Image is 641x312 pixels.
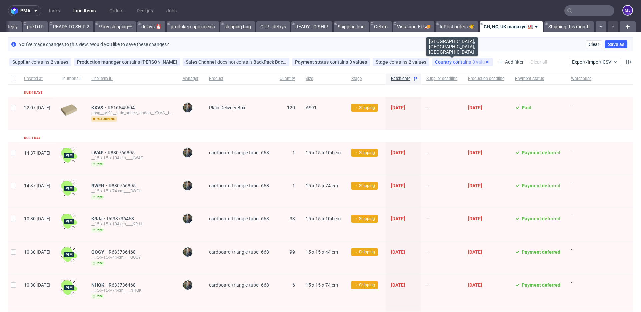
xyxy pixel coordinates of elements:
[61,213,77,229] img: wHgJFi1I6lmhQAAAABJRU5ErkJggg==
[91,183,109,188] a: BWEH
[61,180,77,196] img: wHgJFi1I6lmhQAAAABJRU5ErkJggg==
[91,288,172,293] div: __15-x-15-x-74-cm____NHQK
[109,249,137,255] span: R633736468
[24,183,50,188] span: 14:37 [DATE]
[426,282,457,299] span: -
[496,57,525,67] div: Add filter
[108,105,136,110] a: R516545604
[330,59,349,65] span: contains
[24,150,50,156] span: 14:37 [DATE]
[426,105,457,122] span: -
[91,221,172,227] div: __15-x-15-x-104-cm____KRJJ
[522,105,531,110] span: Paid
[186,59,217,65] span: Sales Channel
[290,249,295,255] span: 99
[608,42,624,47] span: Save as
[91,150,108,155] a: LWAF
[61,104,77,116] img: plain-eco.9b3ba858dad33fd82c36.png
[91,249,109,255] a: QOGY
[522,183,560,188] span: Payment deferred
[571,247,591,266] span: -
[122,59,141,65] span: contains
[12,59,31,65] span: Supplier
[623,6,632,15] figcaption: MJ
[133,5,157,16] a: Designs
[290,216,295,221] span: 33
[605,40,627,48] button: Save as
[571,213,591,233] span: -
[468,105,482,110] span: [DATE]
[31,59,51,65] span: contains
[468,150,482,155] span: [DATE]
[295,59,330,65] span: Payment status
[280,76,295,82] span: Quantity
[91,282,109,288] span: NHQK
[354,249,375,255] span: → Shipping
[354,183,375,189] span: → Shipping
[91,188,172,194] div: __15-x-15-x-74-cm____BWEH
[351,76,380,82] span: Stage
[91,116,117,122] span: returning
[183,181,192,190] img: Maciej Sobola
[209,216,269,221] span: cardboard-triangle-tube--668
[409,59,426,65] div: 2 values
[435,59,453,65] span: Country
[61,280,77,296] img: wHgJFi1I6lmhQAAAABJRU5ErkJggg==
[256,21,290,32] a: OTP - delays
[107,216,135,221] a: R633736468
[24,105,50,110] span: 22:07 [DATE]
[306,216,341,221] span: 15 x 15 x 104 cm
[468,183,482,188] span: [DATE]
[24,135,40,141] div: Due 1 day
[391,249,405,255] span: [DATE]
[91,161,104,167] span: pim
[586,40,602,48] button: Clear
[44,5,64,16] a: Tasks
[61,147,77,163] img: wHgJFi1I6lmhQAAAABJRU5ErkJggg==
[209,282,269,288] span: cardboard-triangle-tube--668
[51,59,68,65] div: 2 values
[61,76,81,82] span: Thumbnail
[19,41,169,48] p: You've made changes to this view. Would you like to save these changes?
[77,59,122,65] span: Production manager
[91,227,104,233] span: pim
[91,216,107,221] a: KRJJ
[426,249,457,266] span: -
[370,21,392,32] a: Gelato
[209,105,245,110] span: Plain Delivery Box
[137,21,165,32] a: delays ⏰
[354,105,375,111] span: → Shipping
[109,183,137,188] a: R880766895
[292,150,295,155] span: 1
[306,282,338,288] span: 15 x 15 x 74 cm
[291,21,332,32] a: READY TO SHIP
[24,76,50,82] span: Created at
[220,21,255,32] a: shipping bug
[468,76,504,82] span: Production deadline
[183,103,192,112] img: Maciej Sobola
[354,150,375,156] span: → Shipping
[391,183,405,188] span: [DATE]
[468,282,482,288] span: [DATE]
[571,180,591,200] span: -
[162,5,181,16] a: Jobs
[306,76,341,82] span: Size
[426,150,457,167] span: -
[23,21,48,32] a: pre-DTP
[389,59,409,65] span: contains
[306,105,318,110] span: AS91.
[209,76,269,82] span: Product
[544,21,594,32] a: Shipping this month
[20,8,30,13] span: pma
[522,282,560,288] span: Payment deferred
[91,294,104,299] span: pim
[105,5,127,16] a: Orders
[91,105,108,110] span: KXVS
[253,59,286,65] div: BackPack Back Market
[287,105,295,110] span: 120
[141,59,177,65] div: [PERSON_NAME]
